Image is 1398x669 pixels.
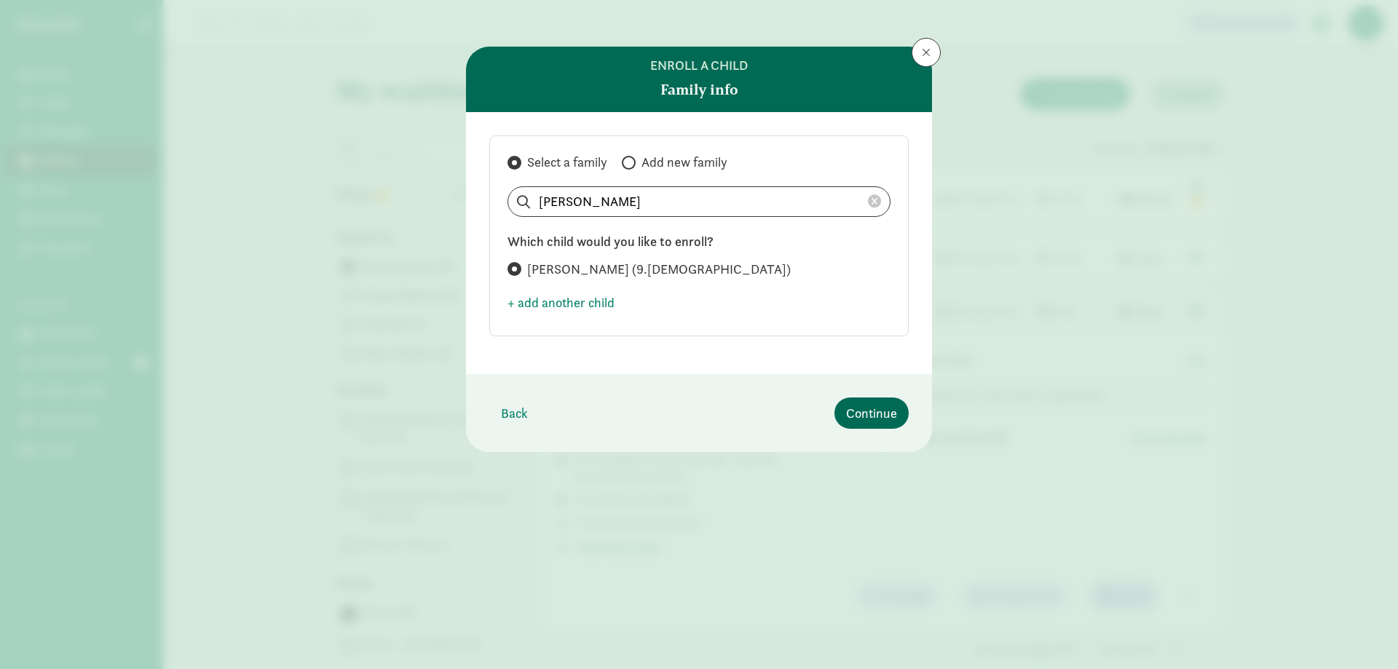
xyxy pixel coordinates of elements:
input: Search list... [508,187,890,216]
span: Add new family [641,154,727,171]
strong: Family info [660,79,738,100]
span: [PERSON_NAME] (9.[DEMOGRAPHIC_DATA]) [527,261,791,278]
h6: Which child would you like to enroll? [508,234,890,249]
h6: Enroll a child [650,58,748,73]
span: + add another child [508,293,615,312]
button: Continue [834,397,909,429]
iframe: Chat Widget [1325,599,1398,669]
button: + add another child [508,287,615,318]
span: Continue [846,403,897,423]
span: Back [501,403,528,423]
span: Select a family [527,154,607,171]
button: Back [489,397,540,429]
